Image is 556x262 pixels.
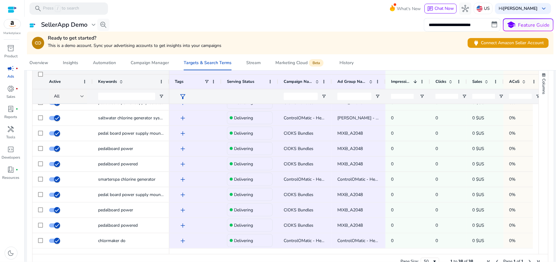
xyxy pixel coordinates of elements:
span: pedal board power supply mounting bracket [98,130,183,136]
span: search [34,5,42,12]
button: chatChat Now [424,4,457,13]
button: Open Filter Menu [499,94,504,99]
span: Chat Now [435,6,454,11]
p: 0% [509,188,536,201]
p: 0 [391,188,424,201]
p: Delivering [234,142,253,155]
span: add [179,99,186,106]
button: Open Filter Menu [420,94,424,99]
span: 0 [435,192,438,198]
span: expand_more [90,21,97,29]
span: MIXB_A2048 [337,161,363,167]
p: 0 $US [472,158,498,170]
span: MIXB_A2048 [337,130,363,136]
span: power [473,39,480,46]
p: Developers [2,155,20,160]
p: 0% [509,158,536,170]
p: 0 $US [472,173,498,186]
p: 0% [509,173,536,186]
span: campaign [7,65,15,72]
span: ControlOMatic - Headline 1 [284,238,336,244]
span: MIXB_A2048 [337,207,363,213]
span: link [34,39,42,47]
p: 0 $US [472,234,498,247]
img: amazon.svg [4,19,21,29]
span: code_blocks [7,146,15,153]
p: 0 $US [472,112,498,124]
span: fiber_manual_record [16,108,18,110]
p: 0 [391,173,424,186]
p: Product [4,53,17,59]
p: Delivering [234,234,253,247]
span: CIOKS Bundles [284,207,313,213]
span: 0 [435,115,438,121]
span: 0 [435,146,438,152]
span: Campaign Name [284,79,313,84]
img: us.svg [477,6,483,12]
span: MIXB_A2048 [337,192,363,198]
div: Insights [63,61,78,65]
span: Tags [175,79,183,84]
span: 0 [435,207,438,213]
span: search_insights [100,21,107,29]
span: ControlOMatic - Headline 1 [284,176,336,182]
p: Hi [499,6,538,11]
p: 0 $US [472,204,498,216]
button: Open Filter Menu [159,94,164,99]
p: 0 [391,158,424,170]
p: 0% [509,234,536,247]
p: Delivering [234,112,253,124]
span: fiber_manual_record [16,87,18,90]
div: Marketing Cloud [275,60,325,65]
span: Clicks [435,79,446,84]
div: Automation [93,61,116,65]
span: keyboard_arrow_down [540,5,547,12]
p: Delivering [234,127,253,140]
button: powerConnect Amazon Seller Account [468,38,549,48]
span: Keywords [98,79,117,84]
p: Reports [5,114,17,120]
span: pedalboard power [98,146,133,152]
div: Overview [29,61,48,65]
span: add [179,206,186,214]
span: Sales [472,79,482,84]
p: 0 $US [472,219,498,232]
p: 0 [391,112,424,124]
p: Ads [8,74,14,79]
button: Open Filter Menu [462,94,467,99]
p: 0 $US [472,127,498,140]
span: ControlOMatic - Headline 1 [337,238,390,244]
span: Beta [309,59,324,67]
p: Press to search [43,5,79,12]
span: ControlOMatic - Headline 1 [284,115,336,121]
span: add [179,145,186,152]
span: add [179,114,186,122]
span: donut_small [7,85,15,92]
p: 0 [391,219,424,232]
span: handyman [7,125,15,133]
p: 0% [509,142,536,155]
span: Serving Status [227,79,254,84]
span: CIOKS Bundles [284,130,313,136]
span: 0 [435,238,438,244]
span: pedalboard power [98,207,133,213]
span: book_4 [7,166,15,173]
span: 0 [435,161,438,167]
p: Delivering [234,219,253,232]
input: Keywords Filter Input [98,93,155,100]
p: Delivering [234,188,253,201]
span: CIOKS Bundles [284,161,313,167]
span: ACoS [509,79,520,84]
p: 0 [391,204,424,216]
div: Targets & Search Terms [184,61,232,65]
span: Columns [541,79,546,94]
span: add [179,176,186,183]
button: Open Filter Menu [375,94,380,99]
p: 0 [391,127,424,140]
span: [PERSON_NAME] - RGB Wired [337,115,397,121]
span: CIOKS Bundles [284,222,313,228]
p: Sales [6,94,15,99]
button: schoolFeature Guide [503,18,554,31]
span: CIOKS Bundles [284,146,313,152]
span: Connect Amazon Seller Account [473,39,544,46]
